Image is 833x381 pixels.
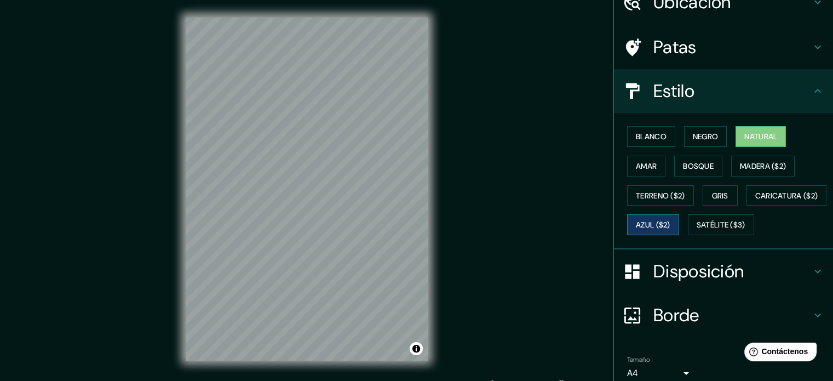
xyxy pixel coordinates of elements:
[697,220,745,230] font: Satélite ($3)
[186,18,428,361] canvas: Mapa
[636,220,670,230] font: Azul ($2)
[627,156,665,177] button: Amar
[627,126,675,147] button: Blanco
[736,126,786,147] button: Natural
[731,156,795,177] button: Madera ($2)
[636,132,667,141] font: Blanco
[627,367,638,379] font: A4
[627,355,650,364] font: Tamaño
[614,249,833,293] div: Disposición
[674,156,722,177] button: Bosque
[688,214,754,235] button: Satélite ($3)
[636,191,685,201] font: Terreno ($2)
[627,185,694,206] button: Terreno ($2)
[744,132,777,141] font: Natural
[746,185,827,206] button: Caricatura ($2)
[410,342,423,355] button: Activar o desactivar atribución
[653,304,699,327] font: Borde
[684,126,727,147] button: Negro
[653,260,744,283] font: Disposición
[740,161,786,171] font: Madera ($2)
[653,79,694,103] font: Estilo
[755,191,818,201] font: Caricatura ($2)
[736,338,821,369] iframe: Lanzador de widgets de ayuda
[614,293,833,337] div: Borde
[683,161,714,171] font: Bosque
[703,185,738,206] button: Gris
[636,161,657,171] font: Amar
[712,191,728,201] font: Gris
[614,25,833,69] div: Patas
[693,132,719,141] font: Negro
[614,69,833,113] div: Estilo
[627,214,679,235] button: Azul ($2)
[653,36,697,59] font: Patas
